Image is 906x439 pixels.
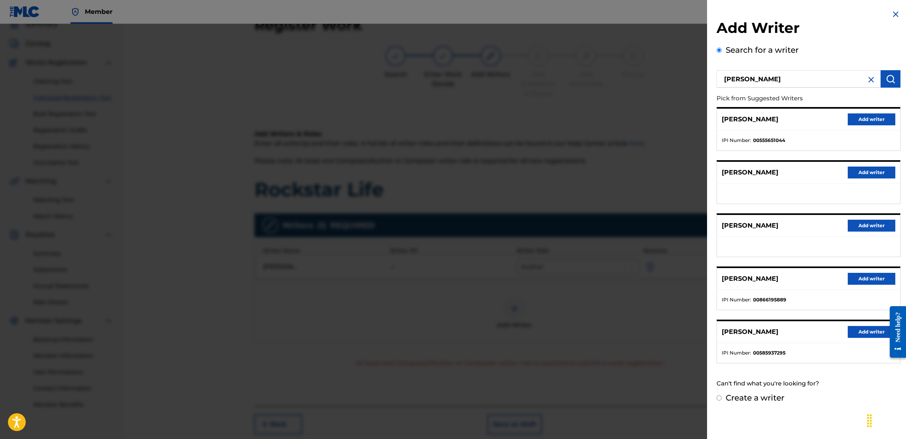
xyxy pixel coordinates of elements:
[886,74,895,84] img: Search Works
[722,137,751,144] span: IPI Number :
[726,45,799,55] label: Search for a writer
[717,375,900,392] div: Can't find what you're looking for?
[717,19,900,39] h2: Add Writer
[848,273,895,285] button: Add writer
[10,6,40,17] img: MLC Logo
[722,115,778,124] p: [PERSON_NAME]
[717,70,881,88] input: Search writer's name or IPI Number
[726,393,784,403] label: Create a writer
[866,401,906,439] iframe: Chat Widget
[753,349,786,357] strong: 00585937295
[884,300,906,364] iframe: Resource Center
[722,327,778,337] p: [PERSON_NAME]
[866,75,876,84] img: close
[848,167,895,178] button: Add writer
[753,137,785,144] strong: 00555651044
[71,7,80,17] img: Top Rightsholder
[722,296,751,303] span: IPI Number :
[722,221,778,230] p: [PERSON_NAME]
[848,326,895,338] button: Add writer
[722,349,751,357] span: IPI Number :
[717,90,855,107] p: Pick from Suggested Writers
[848,113,895,125] button: Add writer
[848,220,895,232] button: Add writer
[85,7,113,16] span: Member
[753,296,786,303] strong: 00866195889
[863,409,876,433] div: Drag
[722,274,778,284] p: [PERSON_NAME]
[722,168,778,177] p: [PERSON_NAME]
